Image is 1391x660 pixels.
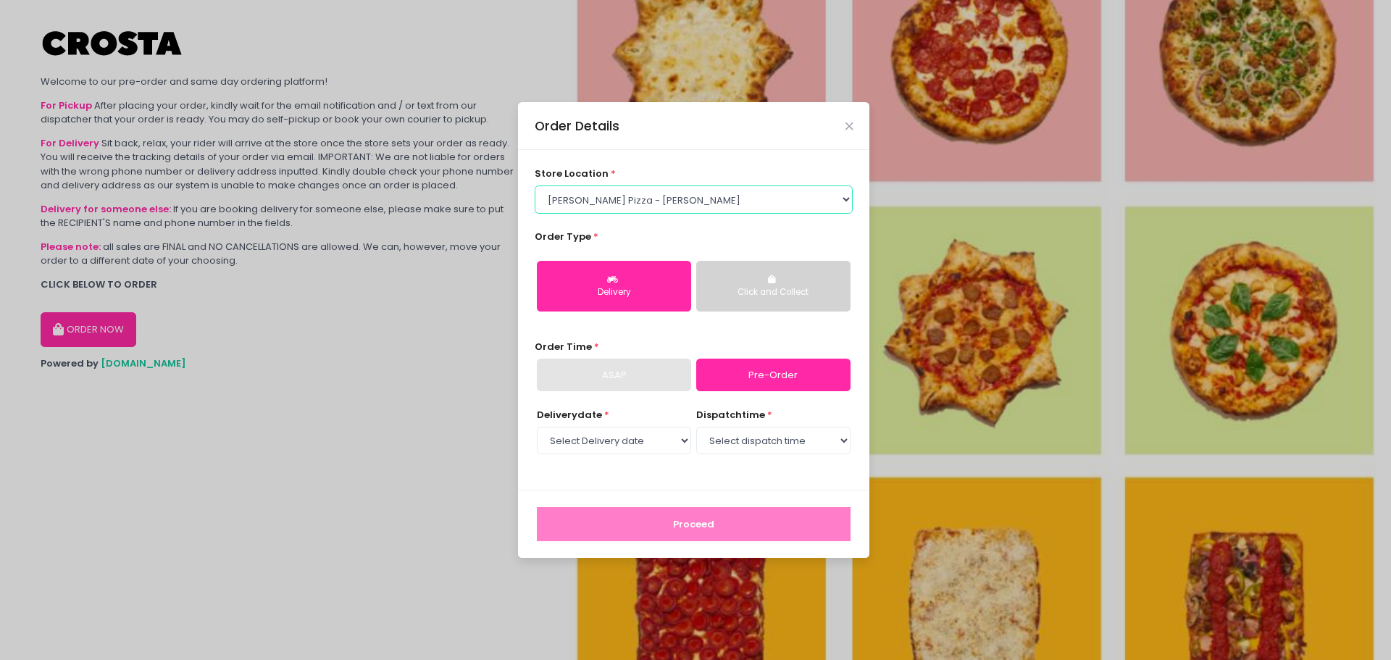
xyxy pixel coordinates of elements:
[535,117,619,135] div: Order Details
[845,122,853,130] button: Close
[696,261,851,312] button: Click and Collect
[537,261,691,312] button: Delivery
[696,359,851,392] a: Pre-Order
[547,286,681,299] div: Delivery
[696,408,765,422] span: dispatch time
[535,230,591,243] span: Order Type
[706,286,840,299] div: Click and Collect
[537,507,851,542] button: Proceed
[537,408,602,422] span: Delivery date
[535,340,592,354] span: Order Time
[535,167,609,180] span: store location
